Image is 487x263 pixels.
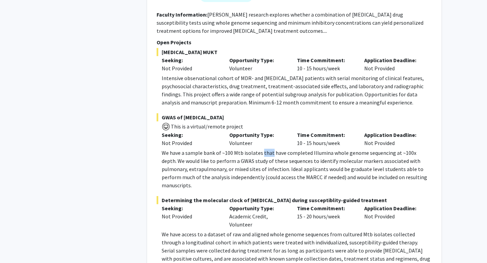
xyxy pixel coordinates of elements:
[157,38,432,46] p: Open Projects
[162,139,219,147] div: Not Provided
[224,204,292,229] div: Academic Credit, Volunteer
[297,204,354,212] p: Time Commitment:
[162,131,219,139] p: Seeking:
[5,233,29,258] iframe: Chat
[229,131,287,139] p: Opportunity Type:
[170,123,243,130] span: This is a virtual/remote project
[364,131,422,139] p: Application Deadline:
[224,56,292,72] div: Volunteer
[292,204,360,229] div: 15 - 20 hours/week
[162,149,432,189] p: We have a sample bank of ~100 Mtb isolates that have completed Illumina whole genome sequencing a...
[157,113,432,121] span: GWAS of [MEDICAL_DATA]
[229,56,287,64] p: Opportunity Type:
[224,131,292,147] div: Volunteer
[364,204,422,212] p: Application Deadline:
[359,131,427,147] div: Not Provided
[292,131,360,147] div: 10 - 15 hours/week
[162,56,219,64] p: Seeking:
[162,212,219,220] div: Not Provided
[297,56,354,64] p: Time Commitment:
[157,11,423,34] fg-read-more: [PERSON_NAME] research explores whether a combination of [MEDICAL_DATA] drug susceptibility tests...
[359,204,427,229] div: Not Provided
[162,204,219,212] p: Seeking:
[162,74,432,106] p: Intensive observational cohort of MDR- and [MEDICAL_DATA] patients with serial monitoring of clin...
[364,56,422,64] p: Application Deadline:
[297,131,354,139] p: Time Commitment:
[229,204,287,212] p: Opportunity Type:
[359,56,427,72] div: Not Provided
[292,56,360,72] div: 10 - 15 hours/week
[162,64,219,72] div: Not Provided
[157,11,207,18] b: Faculty Information:
[157,196,432,204] span: Determining the molecular clock of [MEDICAL_DATA] during susceptiblity-guided treatment
[157,48,432,56] span: [MEDICAL_DATA] MUKT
